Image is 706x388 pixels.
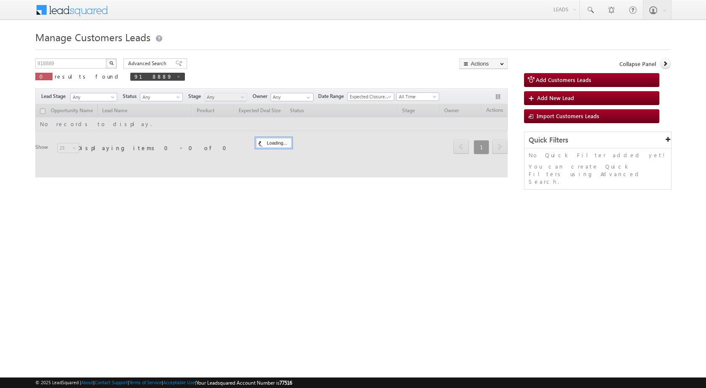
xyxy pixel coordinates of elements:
[140,93,183,101] a: Any
[347,92,394,101] a: Expected Closure Date
[109,61,113,65] img: Search
[536,76,591,83] span: Add Customers Leads
[134,73,172,80] span: 918889
[129,380,162,385] a: Terms of Service
[256,138,292,148] div: Loading...
[279,380,292,386] span: 77516
[459,58,508,69] button: Actions
[524,132,671,148] div: Quick Filters
[253,92,271,100] span: Owner
[128,60,169,67] span: Advanced Search
[70,93,117,101] a: Any
[529,151,667,159] p: No Quick Filter added yet!
[55,73,121,80] span: results found
[40,73,48,80] span: 0
[35,30,150,44] span: Manage Customers Leads
[204,93,247,101] a: Any
[140,93,180,101] span: Any
[537,112,599,119] span: Import Customers Leads
[163,380,195,385] a: Acceptable Use
[205,93,245,101] span: Any
[529,163,667,185] p: You can create Quick Filters using Advanced Search.
[41,92,69,100] span: Lead Stage
[302,93,313,102] a: Show All Items
[35,379,292,387] span: © 2025 LeadSquared | | | | |
[71,93,114,101] span: Any
[95,380,128,385] a: Contact Support
[397,93,437,100] span: All Time
[537,94,574,101] span: Add New Lead
[348,93,391,100] span: Expected Closure Date
[196,380,292,386] span: Your Leadsquared Account Number is
[81,380,93,385] a: About
[271,93,313,101] input: Type to Search
[188,92,204,100] span: Stage
[619,60,656,68] span: Collapse Panel
[318,92,347,100] span: Date Range
[396,92,439,101] a: All Time
[123,92,140,100] span: Status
